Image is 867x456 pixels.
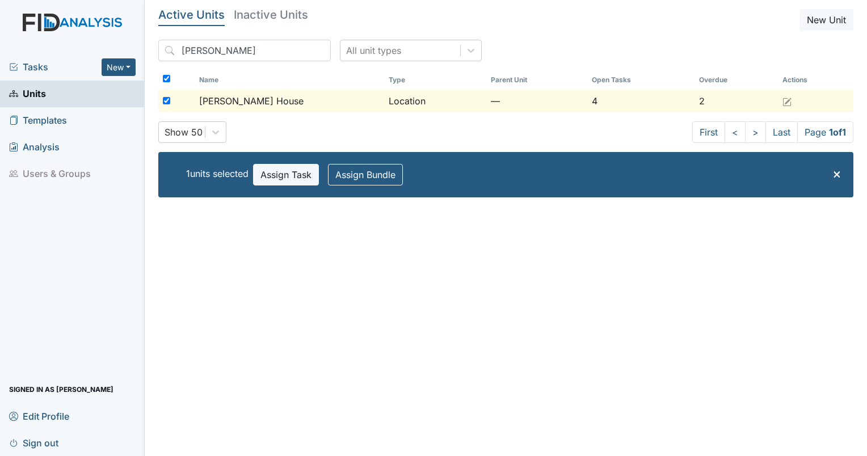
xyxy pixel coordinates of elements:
[9,381,113,398] span: Signed in as [PERSON_NAME]
[587,70,695,90] th: Toggle SortBy
[692,121,853,143] nav: task-pagination
[199,94,304,108] span: [PERSON_NAME] House
[346,44,401,57] div: All unit types
[234,9,308,20] h5: Inactive Units
[163,75,170,82] input: Toggle All Rows Selected
[725,121,746,143] a: <
[158,9,225,20] h5: Active Units
[9,138,60,156] span: Analysis
[829,126,846,138] strong: 1 of 1
[695,70,778,90] th: Toggle SortBy
[9,85,46,103] span: Units
[9,112,67,129] span: Templates
[158,40,331,61] input: Search...
[765,121,798,143] a: Last
[692,121,725,143] a: First
[587,90,695,112] td: 4
[799,9,853,31] button: New Unit
[328,164,403,185] button: Assign Bundle
[165,125,203,139] div: Show 50
[195,70,384,90] th: Toggle SortBy
[486,90,587,112] td: —
[9,60,102,74] a: Tasks
[102,58,136,76] button: New
[797,121,853,143] span: Page
[186,168,249,179] span: 1 units selected
[745,121,766,143] a: >
[778,70,835,90] th: Actions
[695,90,778,112] td: 2
[384,90,486,112] td: Location
[486,70,587,90] th: Toggle SortBy
[9,407,69,425] span: Edit Profile
[9,434,58,451] span: Sign out
[253,164,319,185] button: Assign Task
[782,94,792,108] a: Edit
[832,165,841,181] span: ×
[384,70,486,90] th: Toggle SortBy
